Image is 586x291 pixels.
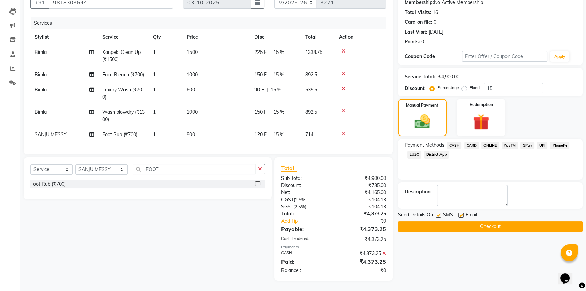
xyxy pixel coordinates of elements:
span: PhonePe [550,142,569,149]
span: 1000 [187,71,198,78]
div: ( ) [276,196,334,203]
th: Service [98,29,149,45]
label: Fixed [470,85,480,91]
div: ₹4,373.25 [334,225,391,233]
span: 15 % [271,86,281,93]
span: 1338.75 [305,49,322,55]
img: _cash.svg [410,112,435,130]
div: Sub Total: [276,175,334,182]
div: Balance : [276,267,334,274]
span: LUZO [407,151,421,159]
div: ₹735.00 [334,182,391,189]
span: CGST [281,196,294,203]
div: Description: [405,188,432,195]
div: Services [31,17,391,29]
span: | [267,86,268,93]
span: GPay [520,142,534,149]
span: 15 % [273,71,284,78]
div: Coupon Code [405,53,462,60]
span: Total [281,165,297,172]
span: 120 F [254,131,267,138]
span: 1 [153,131,156,138]
iframe: chat widget [558,264,579,284]
div: ₹4,373.25 [334,236,391,243]
span: 150 F [254,109,267,116]
label: Manual Payment [406,102,438,108]
span: 225 F [254,49,267,56]
span: 714 [305,131,313,138]
span: SGST [281,204,293,210]
div: CASH [276,250,334,257]
label: Percentage [437,85,459,91]
div: Card on file: [405,19,432,26]
span: 1 [153,109,156,115]
input: Search or Scan [133,164,255,174]
div: Points: [405,38,420,45]
span: 2.5% [295,197,305,202]
div: ₹104.13 [334,203,391,210]
div: Total: [276,210,334,217]
div: [DATE] [429,28,443,36]
span: PayTM [502,142,518,149]
span: Send Details On [398,211,433,220]
th: Stylist [30,29,98,45]
div: ₹4,373.25 [334,257,391,266]
span: Wash blowdry (₹1300) [102,109,145,122]
span: 15 % [273,109,284,116]
th: Price [183,29,250,45]
span: SANJU MESSY [35,131,67,138]
th: Disc [250,29,301,45]
span: 1 [153,71,156,78]
span: 1000 [187,109,198,115]
div: Total Visits: [405,9,431,16]
div: Net: [276,189,334,196]
div: Payable: [276,225,334,233]
span: 15 % [273,131,284,138]
div: Paid: [276,257,334,266]
span: UPI [537,142,547,149]
span: Luxury Wash (₹700) [102,87,142,100]
div: 0 [434,19,436,26]
span: 800 [187,131,195,138]
div: ₹4,373.25 [334,210,391,217]
label: Redemption [470,102,493,108]
div: ₹4,900.00 [438,73,459,80]
div: Payments [281,244,386,250]
th: Qty [149,29,183,45]
div: 0 [421,38,424,45]
th: Total [301,29,335,45]
div: ₹0 [343,217,391,225]
span: Bimla [35,71,47,78]
span: Bimla [35,87,47,93]
span: 892.5 [305,109,317,115]
div: Discount: [276,182,334,189]
span: 2.5% [295,204,305,209]
span: District App [424,151,449,159]
span: 15 % [273,49,284,56]
div: Cash Tendered: [276,236,334,243]
div: Discount: [405,85,426,92]
span: 90 F [254,86,264,93]
span: 1500 [187,49,198,55]
span: 1 [153,87,156,93]
div: Foot Rub (₹700) [30,181,66,188]
span: 535.5 [305,87,317,93]
span: CARD [464,142,479,149]
img: _gift.svg [468,112,494,132]
span: | [269,131,271,138]
span: CASH [447,142,461,149]
span: SMS [443,211,453,220]
span: | [269,71,271,78]
div: ₹4,373.25 [334,250,391,257]
span: Face Bleach (₹700) [102,71,144,78]
button: Checkout [398,221,583,232]
div: ₹4,900.00 [334,175,391,182]
span: 892.5 [305,71,317,78]
div: ( ) [276,203,334,210]
span: Payment Methods [405,142,444,149]
div: ₹4,165.00 [334,189,391,196]
div: ₹0 [334,267,391,274]
span: | [269,109,271,116]
span: ONLINE [481,142,499,149]
div: 16 [433,9,438,16]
